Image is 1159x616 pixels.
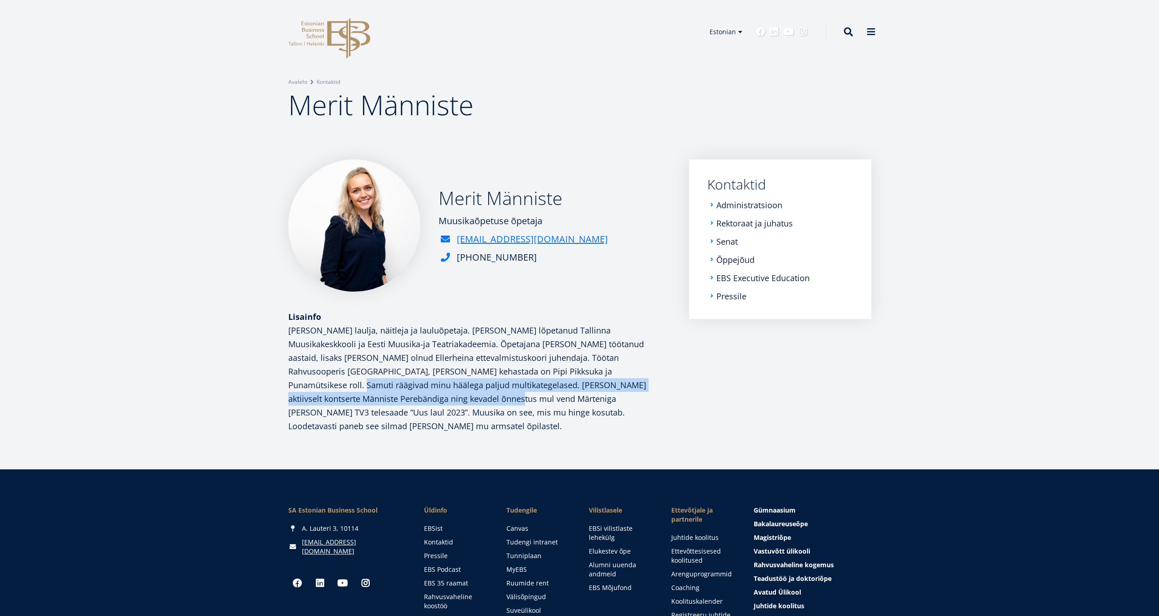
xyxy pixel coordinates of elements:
[588,560,653,579] a: Alumni uuenda andmeid
[457,232,608,246] a: [EMAIL_ADDRESS][DOMAIN_NAME]
[753,588,801,596] span: Avatud Ülikool
[753,506,871,515] a: Gümnaasium
[783,27,794,36] a: Youtube
[288,159,420,292] img: a
[671,547,735,565] a: Ettevõttesisesed koolitused
[588,547,653,556] a: Elukestev õpe
[753,547,810,555] span: Vastuvõtt ülikooli
[588,506,653,515] span: Vilistlasele
[424,524,488,533] a: EBSist
[753,519,871,529] a: Bakalaureuseõpe
[671,597,735,606] a: Koolituskalender
[753,574,831,583] span: Teadustöö ja doktoriõpe
[439,214,608,228] div: Muusikaõpetuse õpetaja
[753,560,833,569] span: Rahvusvaheline kogemus
[302,538,406,556] a: [EMAIL_ADDRESS][DOMAIN_NAME]
[288,310,671,323] div: Lisainfo
[716,273,810,282] a: EBS Executive Education
[288,506,406,515] div: SA Estonian Business School
[753,574,871,583] a: Teadustöö ja doktoriõpe
[716,292,746,301] a: Pressile
[506,606,571,615] a: Suveülikool
[288,524,406,533] div: A. Lauteri 3, 10114
[424,551,488,560] a: Pressile
[506,579,571,588] a: Ruumide rent
[671,506,735,524] span: Ettevõtjale ja partnerile
[671,533,735,542] a: Juhtide koolitus
[753,533,871,542] a: Magistriõpe
[457,251,537,264] div: [PHONE_NUMBER]
[506,565,571,574] a: MyEBS
[317,77,340,87] a: Kontaktid
[753,588,871,597] a: Avatud Ülikool
[424,565,488,574] a: EBS Podcast
[716,237,738,246] a: Senat
[707,178,853,191] a: Kontaktid
[770,27,779,36] a: Linkedin
[671,583,735,592] a: Coaching
[424,579,488,588] a: EBS 35 raamat
[288,77,307,87] a: Avaleht
[334,574,352,592] a: Youtube
[753,533,791,542] span: Magistriõpe
[506,551,571,560] a: Tunniplaan
[288,574,306,592] a: Facebook
[756,27,765,36] a: Facebook
[753,601,871,611] a: Juhtide koolitus
[439,187,608,210] h2: Merit Männiste
[798,27,807,36] a: Instagram
[753,547,871,556] a: Vastuvõtt ülikooli
[753,560,871,570] a: Rahvusvaheline kogemus
[424,538,488,547] a: Kontaktid
[424,506,488,515] span: Üldinfo
[753,601,804,610] span: Juhtide koolitus
[671,570,735,579] a: Arenguprogrammid
[716,219,793,228] a: Rektoraat ja juhatus
[288,323,671,433] p: [PERSON_NAME] laulja, näitleja ja lauluõpetaja. [PERSON_NAME] lõpetanud Tallinna Muusikakeskkooli...
[753,506,795,514] span: Gümnaasium
[506,524,571,533] a: Canvas
[288,86,474,123] span: Merit Männiste
[506,592,571,601] a: Välisõpingud
[716,200,782,210] a: Administratsioon
[588,524,653,542] a: EBSi vilistlaste lehekülg
[424,592,488,611] a: Rahvusvaheline koostöö
[588,583,653,592] a: EBS Mõjufond
[311,574,329,592] a: Linkedin
[716,255,755,264] a: Õppejõud
[753,519,807,528] span: Bakalaureuseõpe
[506,506,571,515] a: Tudengile
[357,574,375,592] a: Instagram
[506,538,571,547] a: Tudengi intranet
